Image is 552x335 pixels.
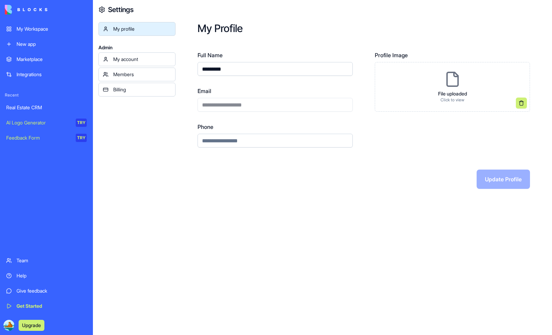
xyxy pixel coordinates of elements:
[98,22,176,36] a: My profile
[17,303,87,309] div: Get Started
[2,68,91,81] a: Integrations
[17,26,87,32] div: My Workspace
[98,52,176,66] a: My account
[113,26,171,32] div: My profile
[17,41,87,48] div: New app
[2,92,91,98] span: Recent
[2,284,91,298] a: Give feedback
[113,71,171,78] div: Members
[438,90,467,97] p: File uploaded
[3,320,14,331] img: ACg8ocLwm471hH6QiMG3VzgKoJe1WPZx88_YRsDymWk6KYtiLiUX3tE=s96-c
[198,22,530,34] h2: My Profile
[108,5,134,14] h4: Settings
[17,272,87,279] div: Help
[113,86,171,93] div: Billing
[2,116,91,130] a: AI Logo GeneratorTRY
[76,134,87,142] div: TRY
[17,257,87,264] div: Team
[198,87,353,95] label: Email
[375,51,530,59] label: Profile Image
[17,56,87,63] div: Marketplace
[6,119,71,126] div: AI Logo Generator
[98,68,176,81] a: Members
[5,5,47,14] img: logo
[17,71,87,78] div: Integrations
[198,123,353,131] label: Phone
[375,62,530,112] div: File uploadedClick to view
[2,101,91,114] a: Real Estate CRM
[2,22,91,36] a: My Workspace
[198,51,353,59] label: Full Name
[6,104,87,111] div: Real Estate CRM
[113,56,171,63] div: My account
[98,44,176,51] span: Admin
[2,299,91,313] a: Get Started
[17,287,87,294] div: Give feedback
[2,269,91,283] a: Help
[2,37,91,51] a: New app
[6,134,71,141] div: Feedback Form
[19,320,44,331] button: Upgrade
[76,119,87,127] div: TRY
[2,131,91,145] a: Feedback FormTRY
[19,322,44,328] a: Upgrade
[2,254,91,267] a: Team
[2,52,91,66] a: Marketplace
[98,83,176,97] a: Billing
[438,97,467,103] p: Click to view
